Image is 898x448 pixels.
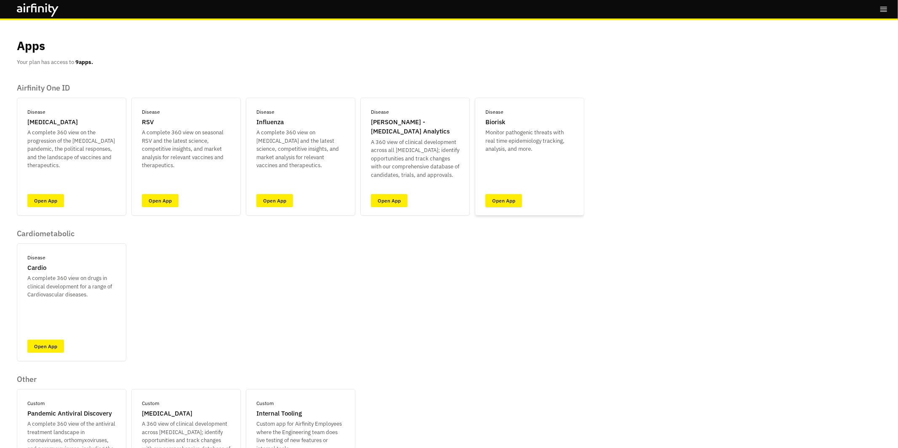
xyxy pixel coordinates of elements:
[17,58,93,67] p: Your plan has access to
[485,108,504,116] p: Disease
[27,128,116,170] p: A complete 360 view on the progression of the [MEDICAL_DATA] pandemic, the political responses, a...
[27,274,116,299] p: A complete 360 view on drugs in clinical development for a range of Cardiovascular diseases.
[485,117,505,127] p: Biorisk
[142,108,160,116] p: Disease
[371,108,389,116] p: Disease
[371,117,459,136] p: [PERSON_NAME] - [MEDICAL_DATA] Analytics
[75,59,93,66] b: 9 apps.
[27,108,45,116] p: Disease
[256,117,284,127] p: Influenza
[27,409,112,419] p: Pandemic Antiviral Discovery
[27,254,45,261] p: Disease
[17,83,584,93] p: Airfinity One ID
[371,138,459,179] p: A 360 view of clinical development across all [MEDICAL_DATA]; identify opportunities and track ch...
[27,194,64,207] a: Open App
[142,400,159,407] p: Custom
[256,409,302,419] p: Internal Tooling
[17,375,355,384] p: Other
[17,37,45,55] p: Apps
[142,128,230,170] p: A complete 360 view on seasonal RSV and the latest science, competitive insights, and market anal...
[256,128,345,170] p: A complete 360 view on [MEDICAL_DATA] and the latest science, competitive insights, and market an...
[142,117,154,127] p: RSV
[256,400,274,407] p: Custom
[27,400,45,407] p: Custom
[485,194,522,207] a: Open App
[27,263,46,273] p: Cardio
[27,340,64,353] a: Open App
[27,117,78,127] p: [MEDICAL_DATA]
[485,128,574,153] p: Monitor pathogenic threats with real time epidemiology tracking, analysis, and more.
[17,229,126,238] p: Cardiometabolic
[256,194,293,207] a: Open App
[142,194,179,207] a: Open App
[371,194,408,207] a: Open App
[256,108,274,116] p: Disease
[142,409,192,419] p: [MEDICAL_DATA]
